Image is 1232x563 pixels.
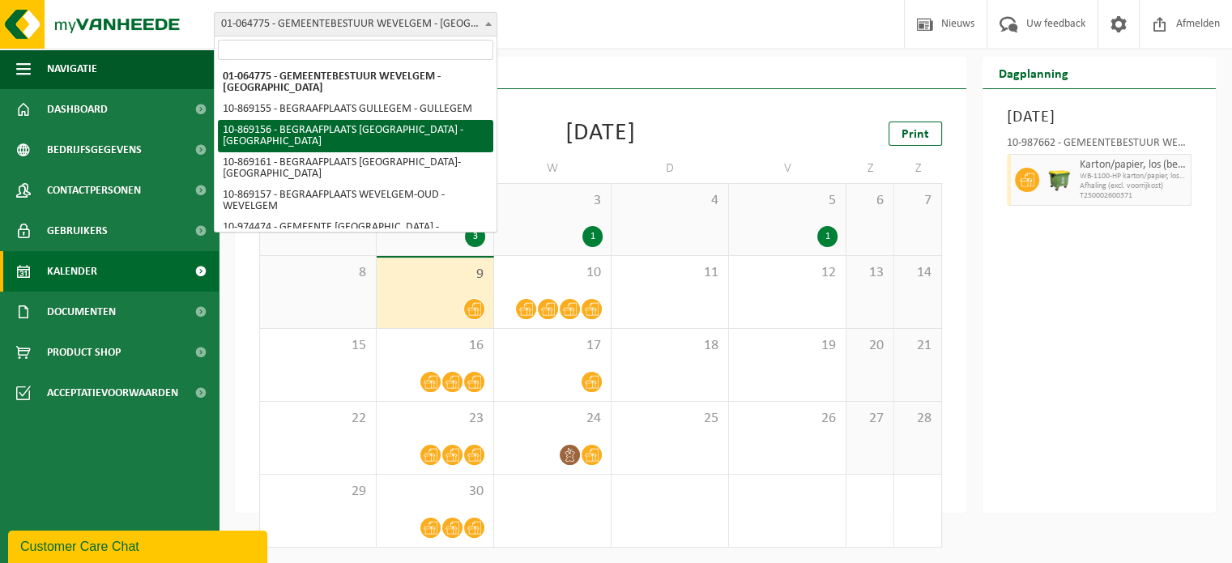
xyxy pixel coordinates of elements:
[1007,138,1192,154] div: 10-987662 - GEMEENTEBESTUUR WEVELGEM-[GEOGRAPHIC_DATA] - [GEOGRAPHIC_DATA]
[1007,105,1192,130] h3: [DATE]
[902,337,933,355] span: 21
[385,410,485,428] span: 23
[502,410,603,428] span: 24
[8,527,271,563] iframe: chat widget
[218,99,493,120] li: 10-869155 - BEGRAAFPLAATS GULLEGEM - GULLEGEM
[47,170,141,211] span: Contactpersonen
[385,483,485,501] span: 30
[855,192,885,210] span: 6
[47,251,97,292] span: Kalender
[385,266,485,284] span: 9
[894,154,942,183] td: Z
[218,217,493,250] li: 10-974474 - GEMEENTE [GEOGRAPHIC_DATA] - [GEOGRAPHIC_DATA] - [GEOGRAPHIC_DATA]
[47,292,116,332] span: Documenten
[620,192,720,210] span: 4
[817,226,838,247] div: 1
[218,120,493,152] li: 10-869156 - BEGRAAFPLAATS [GEOGRAPHIC_DATA] - [GEOGRAPHIC_DATA]
[47,130,142,170] span: Bedrijfsgegevens
[502,337,603,355] span: 17
[855,264,885,282] span: 13
[620,410,720,428] span: 25
[565,122,636,146] div: [DATE]
[729,154,846,183] td: V
[983,57,1085,88] h2: Dagplanning
[502,192,603,210] span: 3
[612,154,729,183] td: D
[902,128,929,141] span: Print
[268,264,368,282] span: 8
[47,373,178,413] span: Acceptatievoorwaarden
[385,337,485,355] span: 16
[1080,191,1187,201] span: T250002600371
[1047,168,1072,192] img: WB-1100-HPE-GN-50
[620,264,720,282] span: 11
[494,154,612,183] td: W
[582,226,603,247] div: 1
[268,483,368,501] span: 29
[465,226,485,247] div: 3
[214,12,497,36] span: 01-064775 - GEMEENTEBESTUUR WEVELGEM - WEVELGEM
[215,13,497,36] span: 01-064775 - GEMEENTEBESTUUR WEVELGEM - WEVELGEM
[737,192,838,210] span: 5
[1080,159,1187,172] span: Karton/papier, los (bedrijven)
[737,337,838,355] span: 19
[902,192,933,210] span: 7
[737,264,838,282] span: 12
[47,89,108,130] span: Dashboard
[902,264,933,282] span: 14
[268,410,368,428] span: 22
[47,211,108,251] span: Gebruikers
[889,122,942,146] a: Print
[502,264,603,282] span: 10
[855,410,885,428] span: 27
[737,410,838,428] span: 26
[218,185,493,217] li: 10-869157 - BEGRAAFPLAATS WEVELGEM-OUD - WEVELGEM
[218,152,493,185] li: 10-869161 - BEGRAAFPLAATS [GEOGRAPHIC_DATA]-[GEOGRAPHIC_DATA]
[218,66,493,99] li: 01-064775 - GEMEENTEBESTUUR WEVELGEM - [GEOGRAPHIC_DATA]
[846,154,894,183] td: Z
[268,337,368,355] span: 15
[902,410,933,428] span: 28
[855,337,885,355] span: 20
[1080,172,1187,181] span: WB-1100-HP karton/papier, los (bedrijven)
[47,332,121,373] span: Product Shop
[47,49,97,89] span: Navigatie
[620,337,720,355] span: 18
[1080,181,1187,191] span: Afhaling (excl. voorrijkost)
